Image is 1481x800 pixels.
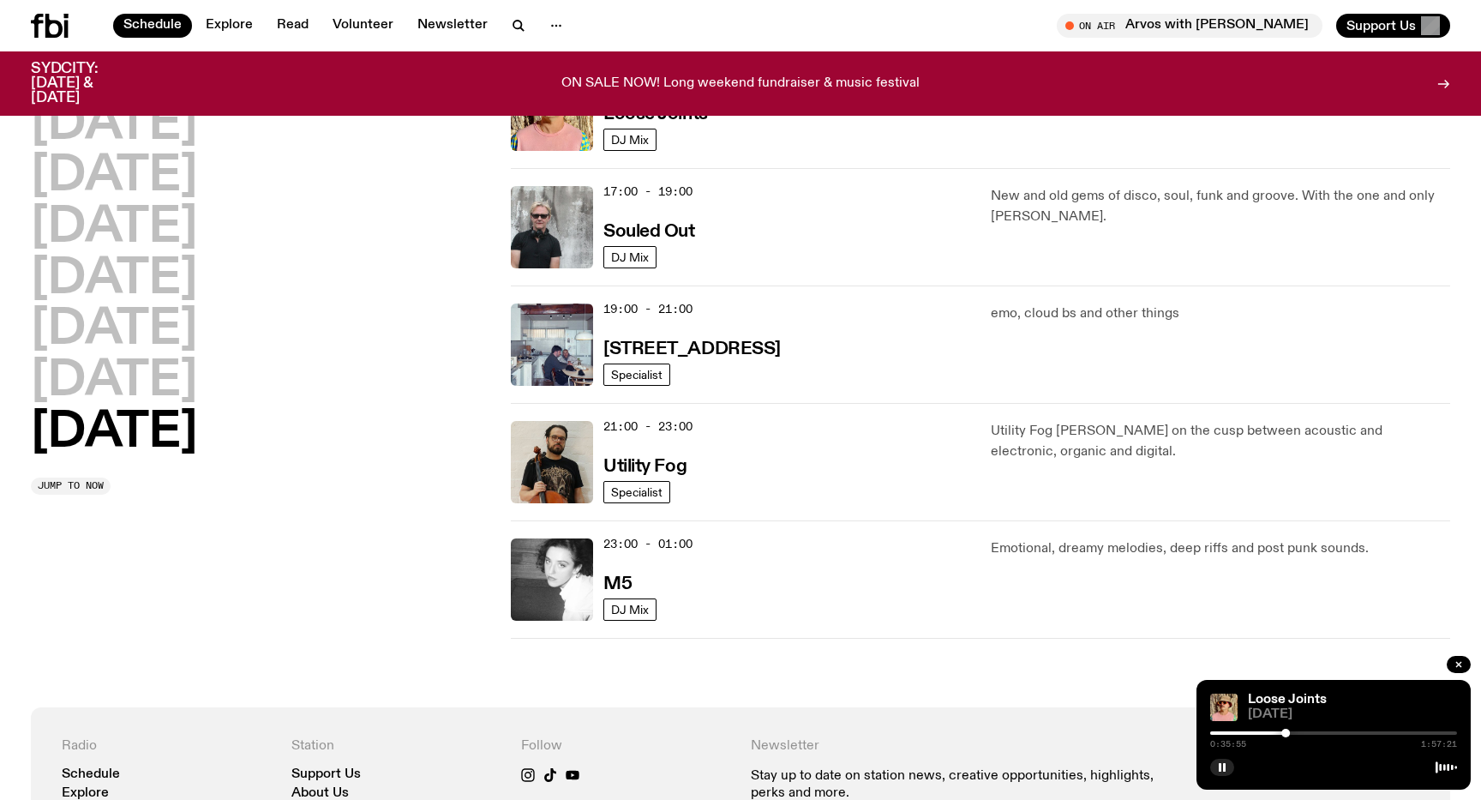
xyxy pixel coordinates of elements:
[603,220,695,241] a: Souled Out
[611,133,649,146] span: DJ Mix
[511,304,593,386] img: Pat sits at a dining table with his profile facing the camera. Rhea sits to his left facing the c...
[603,536,693,552] span: 23:00 - 01:00
[991,421,1450,462] p: Utility Fog [PERSON_NAME] on the cusp between acoustic and electronic, organic and digital.
[991,186,1450,227] p: New and old gems of disco, soul, funk and groove. With the one and only [PERSON_NAME].
[291,768,361,781] a: Support Us
[603,458,687,476] h3: Utility Fog
[603,364,670,386] a: Specialist
[291,787,349,800] a: About Us
[511,421,593,503] img: Peter holds a cello, wearing a black graphic tee and glasses. He looks directly at the camera aga...
[31,409,197,457] button: [DATE]
[521,738,730,755] h4: Follow
[1336,14,1450,38] button: Support Us
[611,368,663,381] span: Specialist
[603,301,693,317] span: 19:00 - 21:00
[407,14,498,38] a: Newsletter
[62,738,271,755] h4: Radio
[291,738,501,755] h4: Station
[603,337,781,358] a: [STREET_ADDRESS]
[113,14,192,38] a: Schedule
[195,14,263,38] a: Explore
[611,485,663,498] span: Specialist
[31,204,197,252] button: [DATE]
[611,250,649,263] span: DJ Mix
[603,223,695,241] h3: Souled Out
[603,183,693,200] span: 17:00 - 19:00
[603,246,657,268] a: DJ Mix
[603,572,632,593] a: M5
[267,14,319,38] a: Read
[62,768,120,781] a: Schedule
[62,787,109,800] a: Explore
[31,153,197,201] button: [DATE]
[1248,708,1457,721] span: [DATE]
[603,129,657,151] a: DJ Mix
[1057,14,1322,38] button: On AirArvos with [PERSON_NAME]
[1421,740,1457,749] span: 1:57:21
[31,306,197,354] button: [DATE]
[1210,740,1246,749] span: 0:35:55
[1346,18,1416,33] span: Support Us
[603,481,670,503] a: Specialist
[561,76,920,92] p: ON SALE NOW! Long weekend fundraiser & music festival
[603,454,687,476] a: Utility Fog
[991,538,1450,559] p: Emotional, dreamy melodies, deep riffs and post punk sounds.
[603,340,781,358] h3: [STREET_ADDRESS]
[38,481,104,490] span: Jump to now
[31,478,111,495] button: Jump to now
[511,538,593,621] img: A black and white photo of Lilly wearing a white blouse and looking up at the camera.
[991,304,1450,324] p: emo, cloud bs and other things
[1248,693,1327,707] a: Loose Joints
[511,186,593,268] img: Stephen looks directly at the camera, wearing a black tee, black sunglasses and headphones around...
[31,358,197,406] button: [DATE]
[31,62,141,105] h3: SYDCITY: [DATE] & [DATE]
[322,14,404,38] a: Volunteer
[603,598,657,621] a: DJ Mix
[751,738,1190,755] h4: Newsletter
[603,575,632,593] h3: M5
[31,256,197,304] button: [DATE]
[603,418,693,435] span: 21:00 - 23:00
[611,603,649,616] span: DJ Mix
[31,101,197,149] button: [DATE]
[1210,694,1238,721] img: Tyson stands in front of a paperbark tree wearing orange sunglasses, a suede bucket hat and a pin...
